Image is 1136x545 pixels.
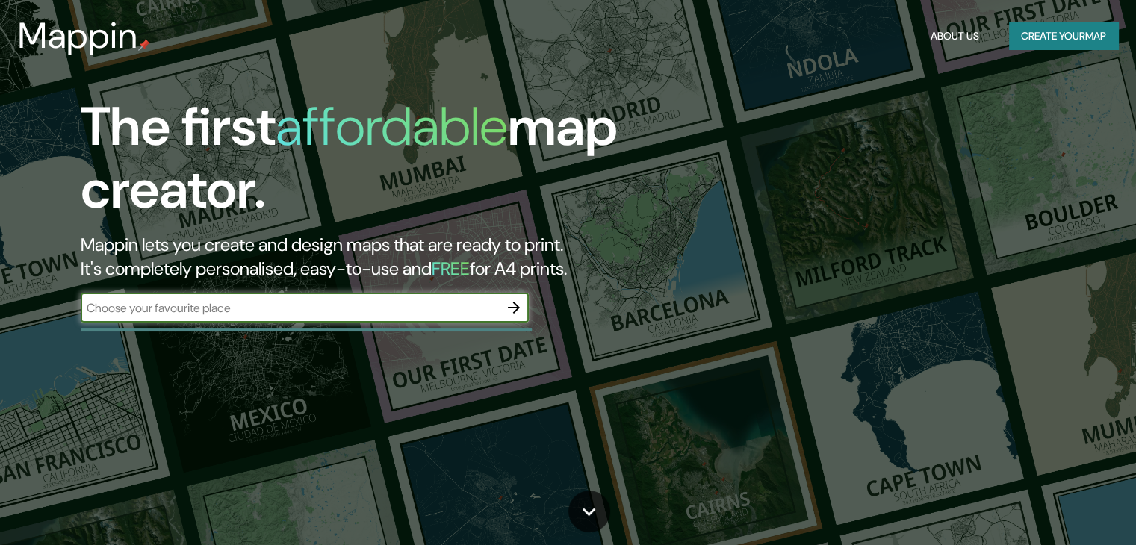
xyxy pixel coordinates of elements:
h3: Mappin [18,15,138,57]
input: Choose your favourite place [81,299,499,317]
img: mappin-pin [138,39,150,51]
button: Create yourmap [1009,22,1118,50]
h2: Mappin lets you create and design maps that are ready to print. It's completely personalised, eas... [81,233,649,281]
button: About Us [925,22,985,50]
h1: affordable [276,92,508,161]
h5: FREE [432,257,470,280]
h1: The first map creator. [81,96,649,233]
